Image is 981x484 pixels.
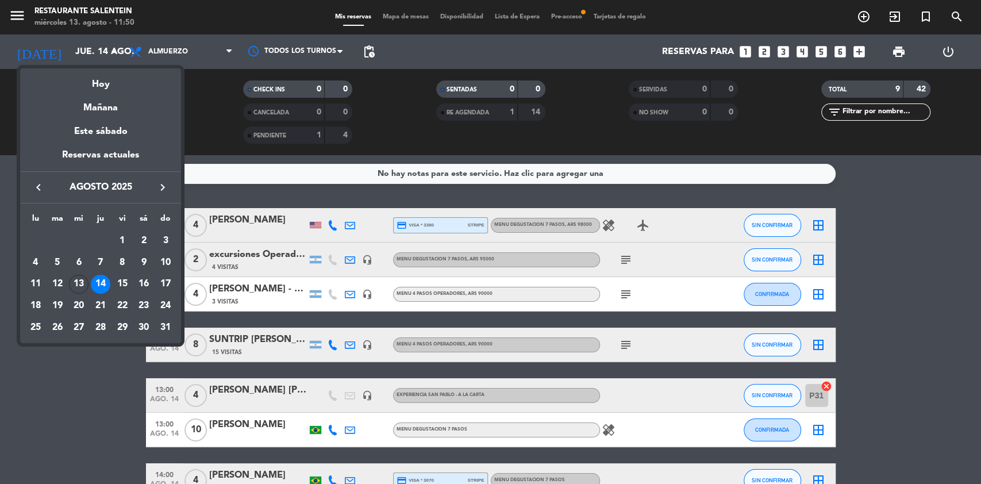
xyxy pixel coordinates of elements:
[134,275,153,294] div: 16
[47,212,68,230] th: martes
[111,317,133,339] td: 29 de agosto de 2025
[91,296,110,316] div: 21
[134,296,153,316] div: 23
[156,296,175,316] div: 24
[26,296,45,316] div: 18
[26,318,45,337] div: 25
[20,148,181,171] div: Reservas actuales
[156,253,175,272] div: 10
[111,230,133,252] td: 1 de agosto de 2025
[156,318,175,337] div: 31
[32,180,45,194] i: keyboard_arrow_left
[26,253,45,272] div: 4
[20,68,181,92] div: Hoy
[47,252,68,274] td: 5 de agosto de 2025
[48,253,67,272] div: 5
[48,296,67,316] div: 19
[25,274,47,295] td: 11 de agosto de 2025
[68,252,90,274] td: 6 de agosto de 2025
[91,275,110,294] div: 14
[25,317,47,339] td: 25 de agosto de 2025
[111,252,133,274] td: 8 de agosto de 2025
[69,318,89,337] div: 27
[69,296,89,316] div: 20
[133,252,155,274] td: 9 de agosto de 2025
[69,253,89,272] div: 6
[91,253,110,272] div: 7
[133,295,155,317] td: 23 de agosto de 2025
[48,275,67,294] div: 12
[28,180,49,195] button: keyboard_arrow_left
[26,275,45,294] div: 11
[68,295,90,317] td: 20 de agosto de 2025
[25,230,111,252] td: AGO.
[90,212,111,230] th: jueves
[133,212,155,230] th: sábado
[49,180,152,195] span: agosto 2025
[91,318,110,337] div: 28
[113,275,132,294] div: 15
[25,295,47,317] td: 18 de agosto de 2025
[155,230,176,252] td: 3 de agosto de 2025
[90,274,111,295] td: 14 de agosto de 2025
[69,275,89,294] div: 13
[25,212,47,230] th: lunes
[155,252,176,274] td: 10 de agosto de 2025
[133,230,155,252] td: 2 de agosto de 2025
[155,212,176,230] th: domingo
[111,274,133,295] td: 15 de agosto de 2025
[90,252,111,274] td: 7 de agosto de 2025
[47,317,68,339] td: 26 de agosto de 2025
[134,318,153,337] div: 30
[156,180,170,194] i: keyboard_arrow_right
[20,116,181,148] div: Este sábado
[47,274,68,295] td: 12 de agosto de 2025
[68,274,90,295] td: 13 de agosto de 2025
[25,252,47,274] td: 4 de agosto de 2025
[113,253,132,272] div: 8
[68,212,90,230] th: miércoles
[111,212,133,230] th: viernes
[133,274,155,295] td: 16 de agosto de 2025
[68,317,90,339] td: 27 de agosto de 2025
[111,295,133,317] td: 22 de agosto de 2025
[134,253,153,272] div: 9
[90,317,111,339] td: 28 de agosto de 2025
[156,231,175,251] div: 3
[133,317,155,339] td: 30 de agosto de 2025
[155,317,176,339] td: 31 de agosto de 2025
[47,295,68,317] td: 19 de agosto de 2025
[90,295,111,317] td: 21 de agosto de 2025
[113,318,132,337] div: 29
[48,318,67,337] div: 26
[155,274,176,295] td: 17 de agosto de 2025
[155,295,176,317] td: 24 de agosto de 2025
[113,231,132,251] div: 1
[156,275,175,294] div: 17
[113,296,132,316] div: 22
[134,231,153,251] div: 2
[20,92,181,116] div: Mañana
[152,180,173,195] button: keyboard_arrow_right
